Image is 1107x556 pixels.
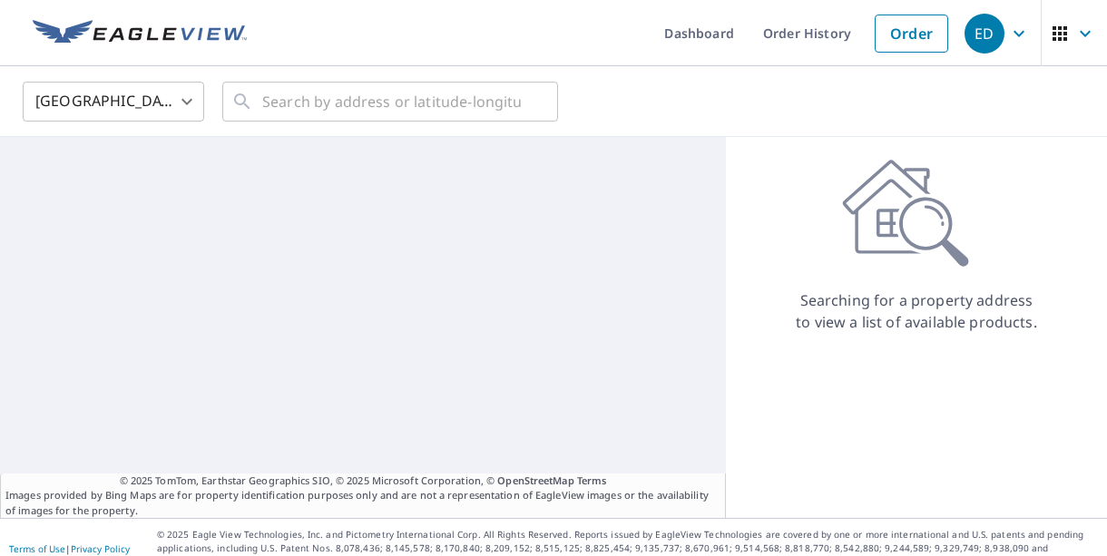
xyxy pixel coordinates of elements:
[9,542,65,555] a: Terms of Use
[577,473,607,487] a: Terms
[497,473,573,487] a: OpenStreetMap
[120,473,607,489] span: © 2025 TomTom, Earthstar Geographics SIO, © 2025 Microsoft Corporation, ©
[875,15,948,53] a: Order
[965,14,1004,54] div: ED
[71,542,130,555] a: Privacy Policy
[795,289,1038,333] p: Searching for a property address to view a list of available products.
[9,543,130,554] p: |
[23,76,204,127] div: [GEOGRAPHIC_DATA]
[33,20,247,47] img: EV Logo
[262,76,521,127] input: Search by address or latitude-longitude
